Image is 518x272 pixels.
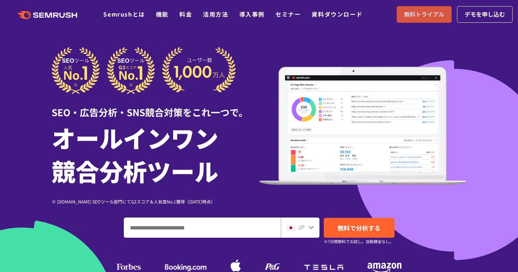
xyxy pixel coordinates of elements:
a: 資料ダウンロード [312,10,362,18]
small: ※7日間無料でお試し。自動課金なし。 [324,238,393,245]
span: デモを申し込む [465,10,505,19]
input: ドメイン、キーワードまたはURLを入力してください [124,218,280,237]
a: デモを申し込む [457,6,513,23]
a: 無料トライアル [397,6,452,23]
a: 無料で分析する [324,218,395,238]
a: 料金 [179,10,192,18]
div: SEO・広告分析・SNS競合対策をこれ一つで。 [52,94,259,119]
h1: オールインワン 競合分析ツール [52,121,259,187]
a: 導入事例 [239,10,265,18]
a: 機能 [156,10,169,18]
a: Semrushとは [103,10,145,18]
span: 無料トライアル [404,10,444,19]
div: ※ [DOMAIN_NAME] SEOツール部門にてG2スコア＆人気度No.1獲得（[DATE]時点） [52,198,259,205]
span: 無料で分析する [338,223,380,232]
a: 活用方法 [203,10,228,18]
span: JP [298,223,305,231]
a: セミナー [275,10,301,18]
